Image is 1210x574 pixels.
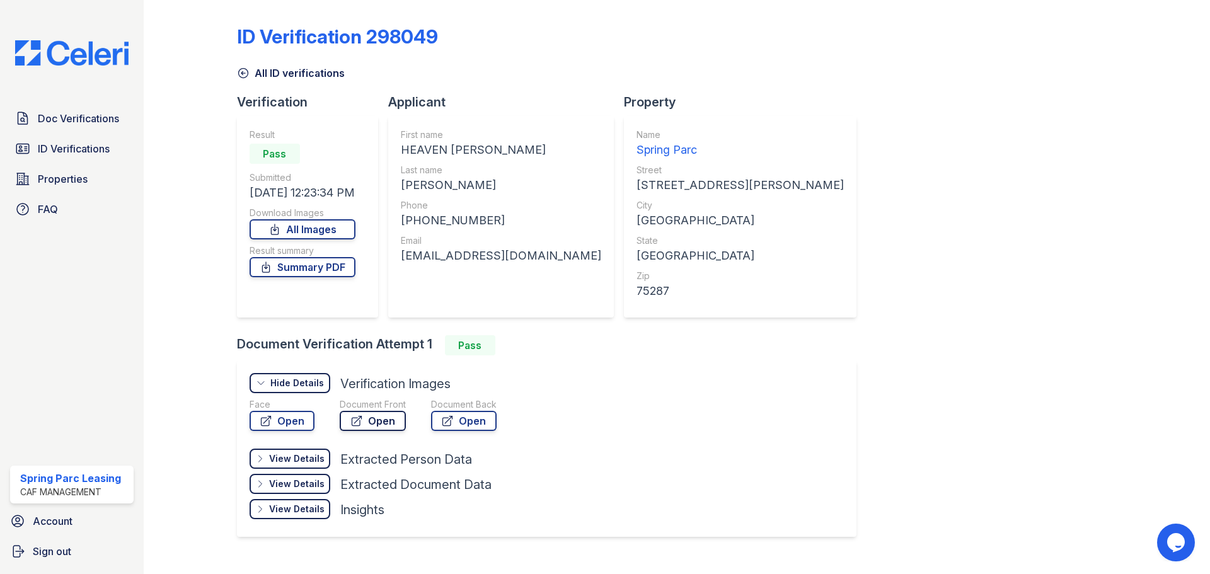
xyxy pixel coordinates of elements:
div: Download Images [250,207,355,219]
div: [DATE] 12:23:34 PM [250,184,355,202]
a: Name Spring Parc [637,129,844,159]
div: [PHONE_NUMBER] [401,212,601,229]
div: ID Verification 298049 [237,25,438,48]
a: All Images [250,219,355,239]
div: Document Verification Attempt 1 [237,335,867,355]
a: Sign out [5,539,139,564]
div: [STREET_ADDRESS][PERSON_NAME] [637,176,844,194]
div: Result [250,129,355,141]
div: Email [401,234,601,247]
div: [EMAIL_ADDRESS][DOMAIN_NAME] [401,247,601,265]
div: Verification [237,93,388,111]
div: Document Back [431,398,497,411]
span: Account [33,514,72,529]
div: Insights [340,501,384,519]
div: CAF Management [20,486,121,498]
div: First name [401,129,601,141]
div: Result summary [250,244,355,257]
span: ID Verifications [38,141,110,156]
div: Street [637,164,844,176]
div: Applicant [388,93,624,111]
div: Extracted Person Data [340,451,472,468]
div: Spring Parc [637,141,844,159]
span: FAQ [38,202,58,217]
div: [GEOGRAPHIC_DATA] [637,247,844,265]
div: City [637,199,844,212]
div: Spring Parc Leasing [20,471,121,486]
a: ID Verifications [10,136,134,161]
span: Properties [38,171,88,187]
a: Summary PDF [250,257,355,277]
div: Document Front [340,398,406,411]
div: Pass [250,144,300,164]
a: Open [250,411,314,431]
div: Property [624,93,867,111]
div: View Details [269,452,325,465]
a: All ID verifications [237,66,345,81]
div: Phone [401,199,601,212]
div: Extracted Document Data [340,476,492,493]
div: [GEOGRAPHIC_DATA] [637,212,844,229]
div: Verification Images [340,375,451,393]
span: Sign out [33,544,71,559]
a: Doc Verifications [10,106,134,131]
div: [PERSON_NAME] [401,176,601,194]
div: Pass [445,335,495,355]
div: State [637,234,844,247]
span: Doc Verifications [38,111,119,126]
div: HEAVEN [PERSON_NAME] [401,141,601,159]
a: Account [5,508,139,534]
iframe: chat widget [1157,524,1197,561]
div: Zip [637,270,844,282]
a: Properties [10,166,134,192]
a: FAQ [10,197,134,222]
div: View Details [269,503,325,515]
div: Face [250,398,314,411]
div: 75287 [637,282,844,300]
div: Submitted [250,171,355,184]
div: Last name [401,164,601,176]
div: View Details [269,478,325,490]
a: Open [340,411,406,431]
div: Name [637,129,844,141]
div: Hide Details [270,377,324,389]
img: CE_Logo_Blue-a8612792a0a2168367f1c8372b55b34899dd931a85d93a1a3d3e32e68fde9ad4.png [5,40,139,66]
a: Open [431,411,497,431]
